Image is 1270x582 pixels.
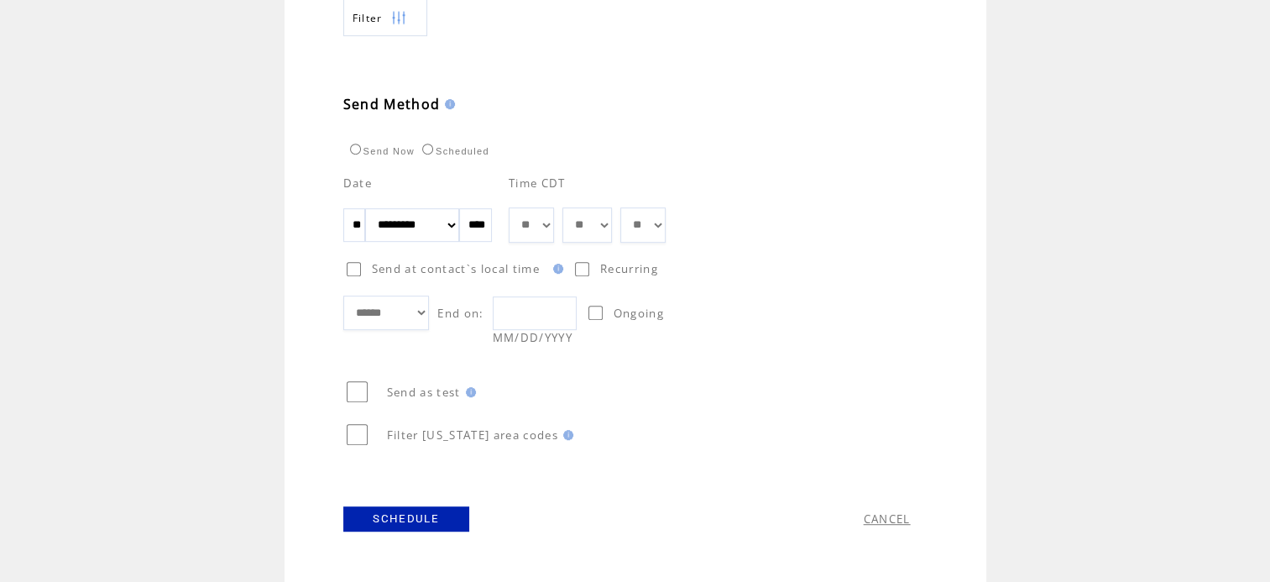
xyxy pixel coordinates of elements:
[343,506,469,532] a: SCHEDULE
[558,430,573,440] img: help.gif
[353,11,383,25] span: Show filters
[346,146,415,156] label: Send Now
[343,95,441,113] span: Send Method
[422,144,433,155] input: Scheduled
[864,511,911,527] a: CANCEL
[387,427,558,443] span: Filter [US_STATE] area codes
[614,306,664,321] span: Ongoing
[600,261,658,276] span: Recurring
[350,144,361,155] input: Send Now
[548,264,563,274] img: help.gif
[509,176,566,191] span: Time CDT
[493,330,572,345] span: MM/DD/YYYY
[418,146,489,156] label: Scheduled
[440,99,455,109] img: help.gif
[461,387,476,397] img: help.gif
[343,176,372,191] span: Date
[372,261,540,276] span: Send at contact`s local time
[437,306,483,321] span: End on:
[387,385,461,400] span: Send as test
